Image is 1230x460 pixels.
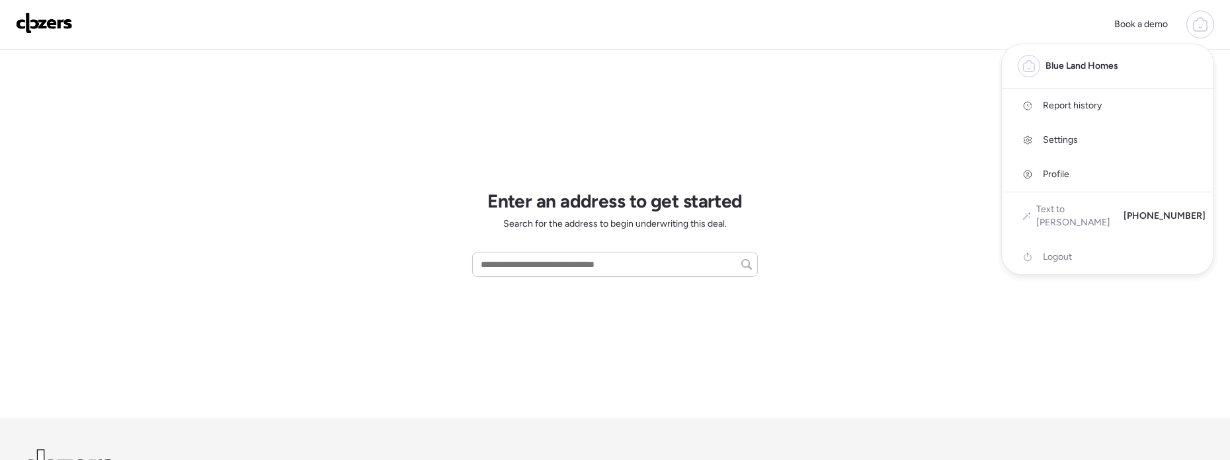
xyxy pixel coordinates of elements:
[1002,123,1213,157] a: Settings
[1002,157,1213,192] a: Profile
[1043,99,1102,112] span: Report history
[1043,134,1078,147] span: Settings
[16,13,73,34] img: Logo
[1114,19,1168,30] span: Book a demo
[1043,168,1069,181] span: Profile
[1023,203,1113,229] a: Text to [PERSON_NAME]
[1036,203,1113,229] span: Text to [PERSON_NAME]
[1002,89,1213,123] a: Report history
[1043,250,1072,264] span: Logout
[1045,59,1118,73] span: Blue Land Homes
[1124,210,1206,223] span: [PHONE_NUMBER]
